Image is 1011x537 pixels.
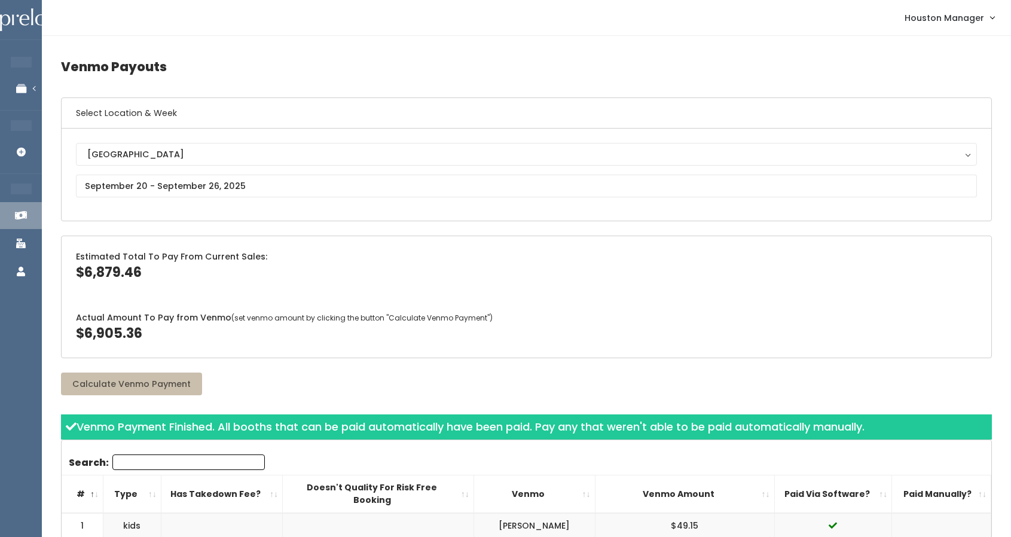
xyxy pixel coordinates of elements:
th: Has Takedown Fee?: activate to sort column ascending [161,475,282,513]
input: Search: [112,454,265,470]
th: Venmo: activate to sort column ascending [474,475,595,513]
span: $6,905.36 [76,324,142,343]
div: [GEOGRAPHIC_DATA] [87,148,966,161]
th: Doesn't Quality For Risk Free Booking : activate to sort column ascending [283,475,474,513]
div: Estimated Total To Pay From Current Sales: [62,236,991,297]
a: Houston Manager [893,5,1006,30]
div: Venmo Payment Finished. All booths that can be paid automatically have been paid. Pay any that we... [61,414,992,440]
button: [GEOGRAPHIC_DATA] [76,143,977,166]
label: Search: [69,454,265,470]
span: Houston Manager [905,11,984,25]
th: Type: activate to sort column ascending [103,475,161,513]
th: Venmo Amount: activate to sort column ascending [595,475,774,513]
h4: Venmo Payouts [61,50,992,83]
input: September 20 - September 26, 2025 [76,175,977,197]
th: #: activate to sort column descending [62,475,103,513]
button: Calculate Venmo Payment [61,373,202,395]
div: Actual Amount To Pay from Venmo [62,297,991,358]
span: (set venmo amount by clicking the button "Calculate Venmo Payment") [231,313,493,323]
th: Paid Via Software?: activate to sort column ascending [774,475,892,513]
h6: Select Location & Week [62,98,991,129]
span: $6,879.46 [76,263,142,282]
th: Paid Manually?: activate to sort column ascending [892,475,991,513]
